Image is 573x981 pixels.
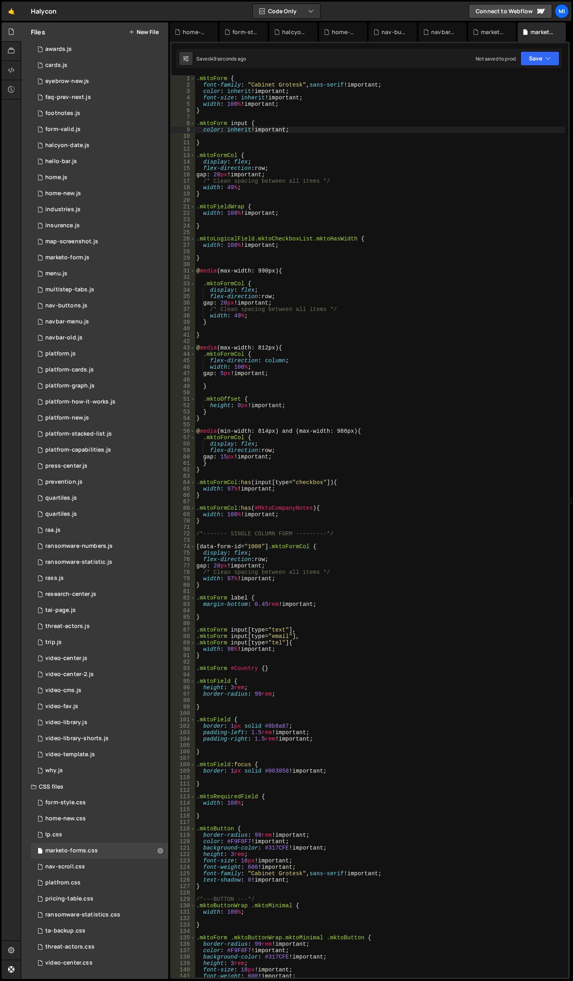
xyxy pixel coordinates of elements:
div: 22 [171,210,195,216]
div: video-library.js [45,719,87,726]
div: form-valid.js [45,126,81,133]
div: 79 [171,575,195,582]
div: 129 [171,896,195,902]
div: 113 [171,793,195,800]
div: 71 [171,524,195,531]
div: 137 [171,947,195,954]
div: platform-stacked-list.js [45,430,112,438]
div: platform-how-it-works.js [45,398,115,406]
div: 114 [171,800,195,806]
div: insurance.js [45,222,80,229]
div: 6189/45979.css [31,811,168,827]
div: 6189/35658.js [31,602,168,618]
div: quartiles.js [45,511,77,518]
div: 12 [171,146,195,152]
div: 1 [171,75,195,82]
div: 27 [171,242,195,248]
div: 128 [171,890,195,896]
div: 33 [171,281,195,287]
div: 140 [171,967,195,973]
div: 6189/41799.css [31,907,168,923]
div: 67 [171,499,195,505]
div: 115 [171,806,195,813]
div: Saved [196,55,246,62]
h2: Files [31,28,45,36]
div: video-cms.js [45,687,81,694]
div: 6189/30861.js [31,57,168,73]
div: 98 [171,697,195,704]
div: 6189/45936.js [31,186,168,202]
div: 37 [171,306,195,313]
div: 50 [171,390,195,396]
div: 6189/47037.js [31,410,168,426]
div: 57 [171,434,195,441]
div: 6189/44508.js [31,73,168,89]
div: 8 [171,120,195,127]
div: 39 [171,319,195,325]
div: 72 [171,531,195,537]
div: 121 [171,845,195,851]
div: 106 [171,749,195,755]
div: 6189/36953.js [31,426,168,442]
div: platfrom-capabilities.js [45,446,111,454]
div: 104 [171,736,195,742]
div: 87 [171,627,195,633]
div: pricing-table.css [45,895,93,902]
div: 82 [171,595,195,601]
div: 110 [171,774,195,781]
div: 56 [171,428,195,434]
div: 119 [171,832,195,838]
div: 103 [171,729,195,736]
div: industries.js [45,206,81,213]
div: 44 [171,351,195,357]
div: 102 [171,723,195,729]
div: 47 [171,370,195,377]
div: 75 [171,550,195,556]
div: Halycon [31,6,56,16]
div: prevention.js [45,478,83,486]
div: 6189/36705.js [31,362,168,378]
div: 42 [171,338,195,345]
div: 6189/12140.js [31,170,168,186]
div: 7 [171,114,195,120]
div: home-new.js [45,190,81,197]
div: 6189/37423.js [31,442,168,458]
div: 97 [171,691,195,697]
div: 139 [171,960,195,967]
div: 95 [171,678,195,684]
div: form-style.css [232,28,258,36]
div: 6189/12432.js [31,202,168,218]
div: 6189/15495.js [31,346,168,362]
div: 6189/12195.js [31,763,168,779]
div: 63 [171,473,195,479]
div: threat-actors.css [45,943,95,951]
div: marketo-form.js [481,28,506,36]
div: rass.js [45,575,64,582]
div: 6189/42792.css [31,795,168,811]
div: 111 [171,781,195,787]
div: 109 [171,768,195,774]
div: ransomware-statistics.css [45,911,120,918]
div: faq-prev-next.js [45,94,91,101]
div: 6189/43597.js [31,586,168,602]
div: why.js [45,767,63,774]
div: 127 [171,883,195,890]
div: 14 [171,159,195,165]
div: video-fav.js [45,703,78,710]
div: 49 seconds ago [211,55,246,62]
div: 10 [171,133,195,139]
div: marketo-forms.css [531,28,556,36]
div: map-screenshot.js [45,238,98,245]
div: platfrom.css [45,879,81,886]
div: nav-buttons.js [381,28,407,36]
div: 6189/29553.js [31,731,168,747]
div: home.js [45,174,67,181]
div: 124 [171,864,195,870]
div: 101 [171,717,195,723]
div: 6 [171,107,195,114]
div: 100 [171,710,195,717]
div: raa.js [45,527,61,534]
div: 6189/28936.js [31,747,168,763]
div: tai-page.js [45,607,76,614]
div: home-new.css [45,815,86,822]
